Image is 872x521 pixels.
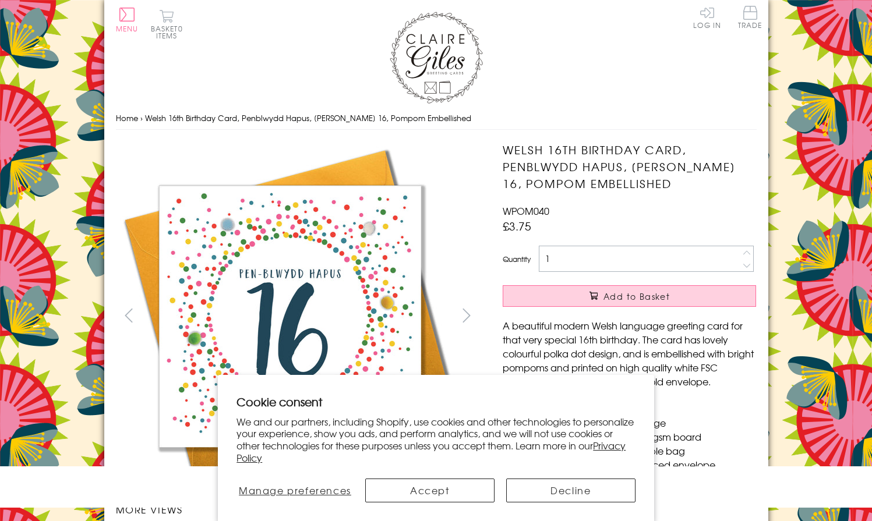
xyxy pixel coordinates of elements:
[503,204,549,218] span: WPOM040
[151,9,183,39] button: Basket0 items
[503,285,756,307] button: Add to Basket
[236,438,626,465] a: Privacy Policy
[506,479,636,502] button: Decline
[503,318,756,388] p: A beautiful modern Welsh language greeting card for that very special 16th birthday. The card has...
[365,479,495,502] button: Accept
[116,8,139,32] button: Menu
[236,394,636,410] h2: Cookie consent
[738,6,762,31] a: Trade
[503,218,531,234] span: £3.75
[738,6,762,29] span: Trade
[603,290,670,302] span: Add to Basket
[116,107,757,130] nav: breadcrumbs
[156,23,183,41] span: 0 items
[145,112,471,123] span: Welsh 16th Birthday Card, Penblwydd Hapus, [PERSON_NAME] 16, Pompom Embellished
[453,302,479,328] button: next
[116,302,142,328] button: prev
[693,6,721,29] a: Log In
[116,141,465,491] img: Welsh 16th Birthday Card, Penblwydd Hapus, Dotty 16, Pompom Embellished
[116,112,138,123] a: Home
[116,23,139,34] span: Menu
[116,502,480,516] h3: More views
[390,12,483,104] img: Claire Giles Greetings Cards
[503,141,756,192] h1: Welsh 16th Birthday Card, Penblwydd Hapus, [PERSON_NAME] 16, Pompom Embellished
[239,483,351,497] span: Manage preferences
[503,254,531,264] label: Quantity
[140,112,143,123] span: ›
[236,416,636,464] p: We and our partners, including Shopify, use cookies and other technologies to personalize your ex...
[236,479,353,502] button: Manage preferences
